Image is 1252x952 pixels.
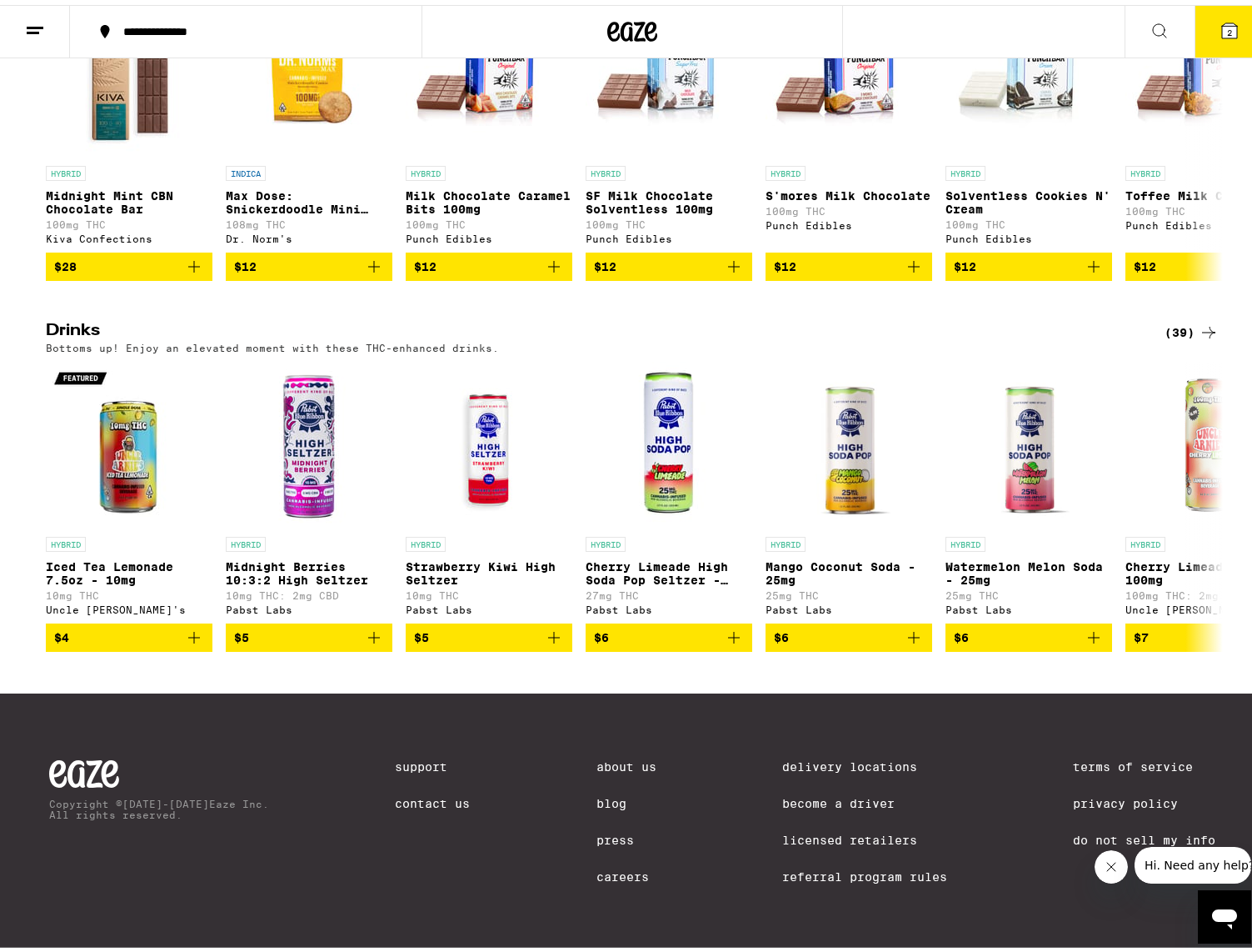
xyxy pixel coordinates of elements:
[945,248,1112,276] button: Add to bag
[406,228,572,239] div: Punch Edibles
[406,248,572,276] button: Add to bag
[46,248,212,276] button: Add to bag
[594,626,609,639] span: $6
[1095,845,1128,879] iframe: Close message
[1073,829,1215,842] a: Do Not Sell My Info
[782,792,947,805] a: Become a Driver
[945,555,1112,582] p: Watermelon Melon Soda - 25mg
[766,555,932,582] p: Mango Coconut Soda - 25mg
[586,619,752,647] button: Add to bag
[945,161,985,176] p: HYBRID
[596,755,656,769] a: About Us
[586,585,752,596] p: 27mg THC
[766,201,932,212] p: 100mg THC
[1135,842,1251,879] iframe: Message from company
[782,829,947,842] a: Licensed Retailers
[596,829,656,842] a: Press
[46,532,86,547] p: HYBRID
[945,619,1112,647] button: Add to bag
[406,357,572,524] img: Pabst Labs - Strawberry Kiwi High Seltzer
[766,161,806,176] p: HYBRID
[766,215,932,226] div: Punch Edibles
[1134,626,1149,639] span: $7
[406,585,572,596] p: 10mg THC
[414,255,436,268] span: $12
[586,214,752,225] p: 100mg THC
[586,248,752,276] button: Add to bag
[945,184,1112,211] p: Solventless Cookies N' Cream
[1134,255,1156,268] span: $12
[945,357,1112,619] a: Open page for Watermelon Melon Soda - 25mg from Pabst Labs
[234,255,257,268] span: $12
[226,532,266,547] p: HYBRID
[406,532,446,547] p: HYBRID
[406,161,446,176] p: HYBRID
[406,599,572,610] div: Pabst Labs
[586,555,752,582] p: Cherry Limeade High Soda Pop Seltzer - 25mg
[395,755,470,769] a: Support
[406,619,572,647] button: Add to bag
[226,555,392,582] p: Midnight Berries 10:3:2 High Seltzer
[46,161,86,176] p: HYBRID
[46,619,212,647] button: Add to bag
[945,228,1112,239] div: Punch Edibles
[46,555,212,582] p: Iced Tea Lemonade 7.5oz - 10mg
[46,214,212,225] p: 100mg THC
[46,338,499,348] p: Bottoms up! Enjoy an elevated moment with these THC-enhanced drinks.
[586,357,752,524] img: Pabst Labs - Cherry Limeade High Soda Pop Seltzer - 25mg
[406,555,572,582] p: Strawberry Kiwi High Seltzer
[10,12,120,25] span: Hi. Need any help?
[406,357,572,619] a: Open page for Strawberry Kiwi High Seltzer from Pabst Labs
[594,255,616,268] span: $12
[782,865,947,879] a: Referral Program Rules
[782,755,947,769] a: Delivery Locations
[226,357,392,619] a: Open page for Midnight Berries 10:3:2 High Seltzer from Pabst Labs
[766,619,932,647] button: Add to bag
[774,255,796,268] span: $12
[786,357,912,524] img: Pabst Labs - Mango Coconut Soda - 25mg
[586,228,752,239] div: Punch Edibles
[774,626,789,639] span: $6
[1227,23,1232,33] span: 2
[596,865,656,879] a: Careers
[46,585,212,596] p: 10mg THC
[586,357,752,619] a: Open page for Cherry Limeade High Soda Pop Seltzer - 25mg from Pabst Labs
[945,599,1112,610] div: Pabst Labs
[766,585,932,596] p: 25mg THC
[954,626,969,639] span: $6
[226,599,392,610] div: Pabst Labs
[226,619,392,647] button: Add to bag
[226,161,266,176] p: INDICA
[966,357,1091,524] img: Pabst Labs - Watermelon Melon Soda - 25mg
[954,255,976,268] span: $12
[226,184,392,211] p: Max Dose: Snickerdoodle Mini Cookie - Indica
[1125,161,1165,176] p: HYBRID
[395,792,470,805] a: Contact Us
[1165,318,1219,338] a: (39)
[46,318,1137,338] h2: Drinks
[945,214,1112,225] p: 100mg THC
[586,184,752,211] p: SF Milk Chocolate Solventless 100mg
[46,599,212,610] div: Uncle [PERSON_NAME]'s
[766,184,932,198] p: S'mores Milk Chocolate
[766,599,932,610] div: Pabst Labs
[766,248,932,276] button: Add to bag
[226,585,392,596] p: 10mg THC: 2mg CBD
[1198,885,1251,939] iframe: Button to launch messaging window
[596,792,656,805] a: Blog
[406,214,572,225] p: 100mg THC
[945,532,985,547] p: HYBRID
[766,532,806,547] p: HYBRID
[586,161,626,176] p: HYBRID
[766,357,932,619] a: Open page for Mango Coconut Soda - 25mg from Pabst Labs
[46,184,212,211] p: Midnight Mint CBN Chocolate Bar
[414,626,429,639] span: $5
[226,228,392,239] div: Dr. Norm's
[234,626,249,639] span: $5
[46,228,212,239] div: Kiva Confections
[406,184,572,211] p: Milk Chocolate Caramel Bits 100mg
[586,532,626,547] p: HYBRID
[226,357,392,524] img: Pabst Labs - Midnight Berries 10:3:2 High Seltzer
[54,255,77,268] span: $28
